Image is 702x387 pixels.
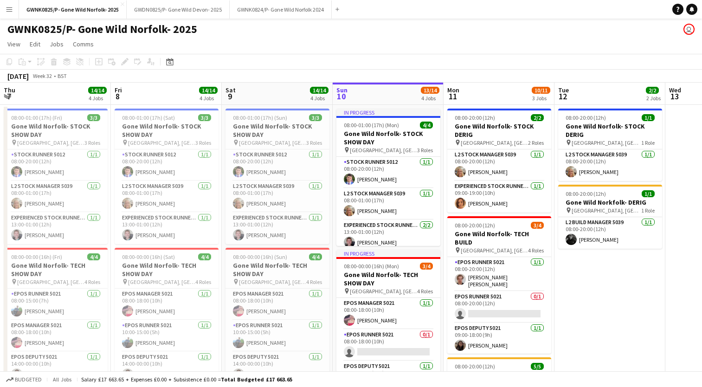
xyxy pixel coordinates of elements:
[115,181,219,213] app-card-role: L2 Stock Manager 50391/108:00-01:00 (17h)[PERSON_NAME]
[558,217,662,249] app-card-role: L2 Build Manager 50391/108:00-20:00 (12h)[PERSON_NAME]
[447,323,551,355] app-card-role: EPOS Deputy 50211/109:00-18:00 (9h)[PERSON_NAME]
[335,91,348,102] span: 10
[5,374,43,385] button: Budgeted
[344,263,399,270] span: 08:00-00:00 (16h) (Mon)
[233,114,287,121] span: 08:00-01:00 (17h) (Sun)
[447,216,551,354] app-job-card: 08:00-20:00 (12h)3/4Gone Wild Norfolk- TECH BUILD [GEOGRAPHIC_DATA], [GEOGRAPHIC_DATA], [GEOGRAPH...
[115,122,219,139] h3: Gone Wild Norfolk- STOCK SHOW DAY
[447,230,551,246] h3: Gone Wild Norfolk- TECH BUILD
[127,0,230,19] button: GWDN0825/P- Gone Wild Devon- 2025
[87,253,100,260] span: 4/4
[115,261,219,278] h3: Gone Wild Norfolk- TECH SHOW DAY
[531,363,544,370] span: 5/5
[230,0,332,19] button: GWNK0824/P- Gone Wild Norfolk 2024
[447,257,551,291] app-card-role: EPOS Runner 50211/108:00-20:00 (12h)[PERSON_NAME] [PERSON_NAME]
[88,87,107,94] span: 14/14
[195,278,211,285] span: 4 Roles
[417,288,433,295] span: 4 Roles
[84,139,100,146] span: 3 Roles
[461,139,528,146] span: [GEOGRAPHIC_DATA], [GEOGRAPHIC_DATA], [GEOGRAPHIC_DATA]
[417,147,433,154] span: 3 Roles
[531,114,544,121] span: 2/2
[51,376,73,383] span: All jobs
[195,139,211,146] span: 3 Roles
[309,253,322,260] span: 4/4
[336,188,440,220] app-card-role: L2 Stock Manager 50391/108:00-01:00 (17h)[PERSON_NAME]
[115,149,219,181] app-card-role: Stock Runner 50121/108:00-20:00 (12h)[PERSON_NAME]
[89,95,106,102] div: 4 Jobs
[309,114,322,121] span: 3/3
[239,278,306,285] span: [GEOGRAPHIC_DATA], [GEOGRAPHIC_DATA], [GEOGRAPHIC_DATA]
[225,320,329,352] app-card-role: EPOS Runner 50211/110:00-15:00 (5h)[PERSON_NAME]
[225,149,329,181] app-card-role: Stock Runner 50121/108:00-20:00 (12h)[PERSON_NAME]
[642,190,655,197] span: 1/1
[336,220,440,265] app-card-role: Experienced Stock Runner 50122/213:00-01:00 (12h)[PERSON_NAME]
[558,149,662,181] app-card-role: L2 Stock Manager 50391/108:00-20:00 (12h)[PERSON_NAME]
[7,71,29,81] div: [DATE]
[306,278,322,285] span: 4 Roles
[198,114,211,121] span: 3/3
[557,91,569,102] span: 12
[566,190,606,197] span: 08:00-20:00 (12h)
[225,289,329,320] app-card-role: EPOS Manager 50211/108:00-18:00 (10h)[PERSON_NAME]
[420,263,433,270] span: 3/4
[115,109,219,244] app-job-card: 08:00-01:00 (17h) (Sat)3/3Gone Wild Norfolk- STOCK SHOW DAY [GEOGRAPHIC_DATA], [GEOGRAPHIC_DATA],...
[115,320,219,352] app-card-role: EPOS Runner 50211/110:00-15:00 (5h)[PERSON_NAME]
[81,376,292,383] div: Salary £17 663.65 + Expenses £0.00 + Subsistence £0.00 =
[225,181,329,213] app-card-role: L2 Stock Manager 50391/108:00-01:00 (17h)[PERSON_NAME]
[4,213,108,244] app-card-role: Experienced Stock Runner 50121/113:00-01:00 (12h)[PERSON_NAME]
[4,261,108,278] h3: Gone Wild Norfolk- TECH SHOW DAY
[200,95,217,102] div: 4 Jobs
[128,278,195,285] span: [GEOGRAPHIC_DATA], [GEOGRAPHIC_DATA], [GEOGRAPHIC_DATA]
[558,198,662,206] h3: Gone Wild Norkfolk- DERIG
[572,207,641,214] span: [GEOGRAPHIC_DATA], [GEOGRAPHIC_DATA], [GEOGRAPHIC_DATA]
[461,247,528,254] span: [GEOGRAPHIC_DATA], [GEOGRAPHIC_DATA], [GEOGRAPHIC_DATA]
[221,376,292,383] span: Total Budgeted £17 663.65
[4,248,108,385] div: 08:00-00:00 (16h) (Fri)4/4Gone Wild Norfolk- TECH SHOW DAY [GEOGRAPHIC_DATA], [GEOGRAPHIC_DATA], ...
[447,291,551,323] app-card-role: EPOS Runner 50210/108:00-20:00 (12h)
[336,271,440,287] h3: Gone Wild Norfolk- TECH SHOW DAY
[225,248,329,385] div: 08:00-00:00 (16h) (Sun)4/4Gone Wild Norfolk- TECH SHOW DAY [GEOGRAPHIC_DATA], [GEOGRAPHIC_DATA], ...
[336,250,440,387] div: In progress08:00-00:00 (16h) (Mon)3/4Gone Wild Norfolk- TECH SHOW DAY [GEOGRAPHIC_DATA], [GEOGRAP...
[4,289,108,320] app-card-role: EPOS Runner 50211/108:00-15:00 (7h)[PERSON_NAME]
[113,91,122,102] span: 8
[115,352,219,383] app-card-role: EPOS Deputy 50211/114:00-00:00 (10h)[PERSON_NAME]
[58,72,67,79] div: BST
[19,0,127,19] button: GWNK0825/P- Gone Wild Norfolk- 2025
[84,278,100,285] span: 4 Roles
[87,114,100,121] span: 3/3
[336,298,440,329] app-card-role: EPOS Manager 50211/108:00-18:00 (10h)[PERSON_NAME]
[7,40,20,48] span: View
[642,114,655,121] span: 1/1
[558,122,662,139] h3: Gone Wild Norfolk- STOCK DERIG
[528,247,544,254] span: 4 Roles
[566,114,606,121] span: 08:00-20:00 (12h)
[683,24,695,35] app-user-avatar: Grace Shorten
[4,86,15,94] span: Thu
[455,363,495,370] span: 08:00-20:00 (12h)
[4,122,108,139] h3: Gone Wild Norfolk- STOCK SHOW DAY
[115,248,219,385] app-job-card: 08:00-00:00 (16h) (Sat)4/4Gone Wild Norfolk- TECH SHOW DAY [GEOGRAPHIC_DATA], [GEOGRAPHIC_DATA], ...
[115,86,122,94] span: Fri
[531,222,544,229] span: 3/4
[4,109,108,244] app-job-card: 08:00-01:00 (17h) (Fri)3/3Gone Wild Norfolk- STOCK SHOW DAY [GEOGRAPHIC_DATA], [GEOGRAPHIC_DATA],...
[455,114,495,121] span: 08:00-20:00 (12h)
[15,376,42,383] span: Budgeted
[4,149,108,181] app-card-role: Stock Runner 50121/108:00-20:00 (12h)[PERSON_NAME]
[336,157,440,188] app-card-role: Stock Runner 50121/108:00-20:00 (12h)[PERSON_NAME]
[310,87,328,94] span: 14/14
[455,222,495,229] span: 08:00-20:00 (12h)
[122,253,175,260] span: 08:00-00:00 (16h) (Sat)
[225,261,329,278] h3: Gone Wild Norfolk- TECH SHOW DAY
[199,87,218,94] span: 14/14
[4,38,24,50] a: View
[7,22,197,36] h1: GWNK0825/P- Gone Wild Norfolk- 2025
[128,139,195,146] span: [GEOGRAPHIC_DATA], [GEOGRAPHIC_DATA], [GEOGRAPHIC_DATA]
[558,109,662,181] app-job-card: 08:00-20:00 (12h)1/1Gone Wild Norfolk- STOCK DERIG [GEOGRAPHIC_DATA], [GEOGRAPHIC_DATA], [GEOGRAP...
[2,91,15,102] span: 7
[421,87,439,94] span: 13/14
[336,86,348,94] span: Sun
